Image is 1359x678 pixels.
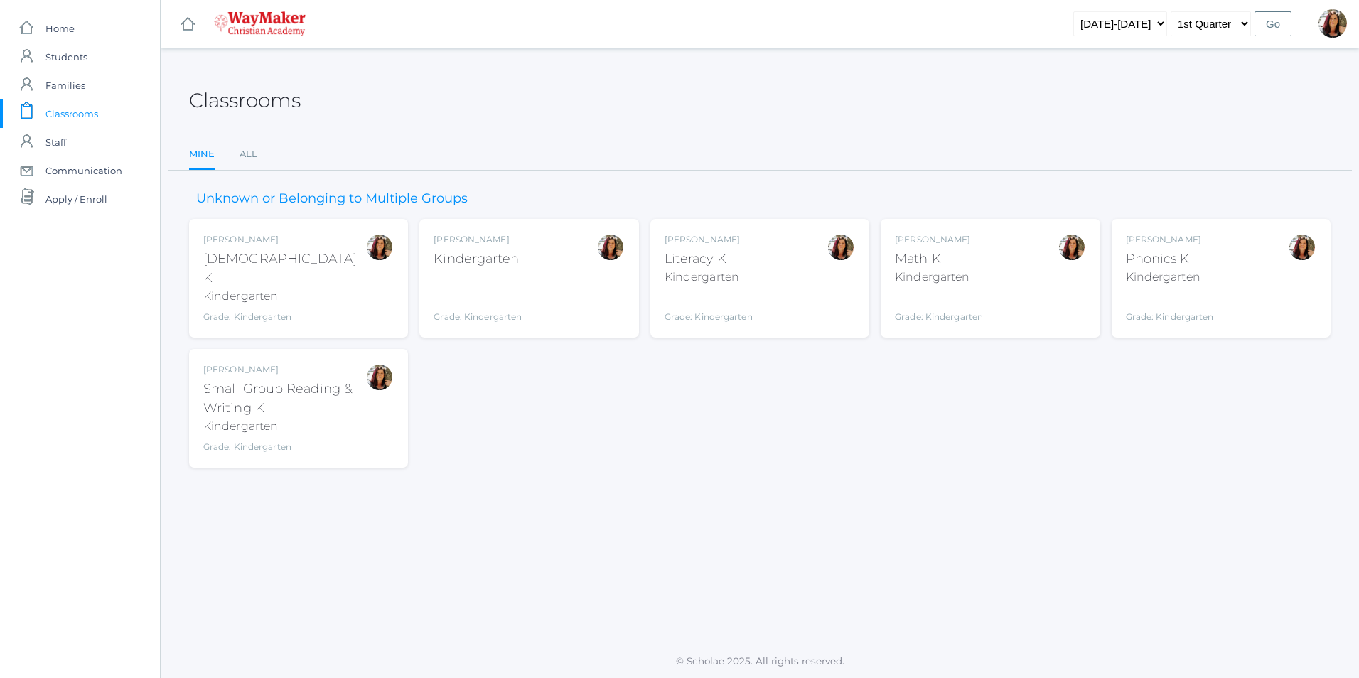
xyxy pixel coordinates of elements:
div: Gina Pecor [596,233,625,262]
span: Apply / Enroll [45,185,107,213]
img: waymaker-logo-stack-white-1602f2b1af18da31a5905e9982d058868370996dac5278e84edea6dabf9a3315.png [214,11,306,36]
div: Small Group Reading & Writing K [203,380,365,418]
p: © Scholae 2025. All rights reserved. [161,654,1359,668]
div: Grade: Kindergarten [203,311,365,323]
div: Gina Pecor [1288,233,1316,262]
div: Kindergarten [665,269,753,286]
div: Grade: Kindergarten [1126,291,1214,323]
div: Grade: Kindergarten [203,441,365,453]
div: Grade: Kindergarten [895,291,983,323]
div: [PERSON_NAME] [434,233,522,246]
a: All [240,140,257,168]
span: Classrooms [45,99,98,128]
div: Math K [895,249,983,269]
span: Home [45,14,75,43]
div: Literacy K [665,249,753,269]
input: Go [1255,11,1291,36]
div: Gina Pecor [1058,233,1086,262]
a: Mine [189,140,215,171]
div: Gina Pecor [365,363,394,392]
div: [DEMOGRAPHIC_DATA] K [203,249,365,288]
div: Grade: Kindergarten [434,274,522,323]
div: [PERSON_NAME] [895,233,983,246]
div: Kindergarten [203,418,365,435]
div: Kindergarten [1126,269,1214,286]
div: [PERSON_NAME] [203,363,365,376]
div: Grade: Kindergarten [665,291,753,323]
div: [PERSON_NAME] [203,233,365,246]
div: Kindergarten [203,288,365,305]
h2: Classrooms [189,90,301,112]
div: Gina Pecor [1318,9,1347,38]
div: Gina Pecor [365,233,394,262]
div: [PERSON_NAME] [1126,233,1214,246]
div: Phonics K [1126,249,1214,269]
div: Kindergarten [895,269,983,286]
div: Kindergarten [434,249,522,269]
div: Gina Pecor [827,233,855,262]
div: [PERSON_NAME] [665,233,753,246]
span: Students [45,43,87,71]
span: Communication [45,156,122,185]
h3: Unknown or Belonging to Multiple Groups [189,192,475,206]
span: Staff [45,128,66,156]
span: Families [45,71,85,99]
